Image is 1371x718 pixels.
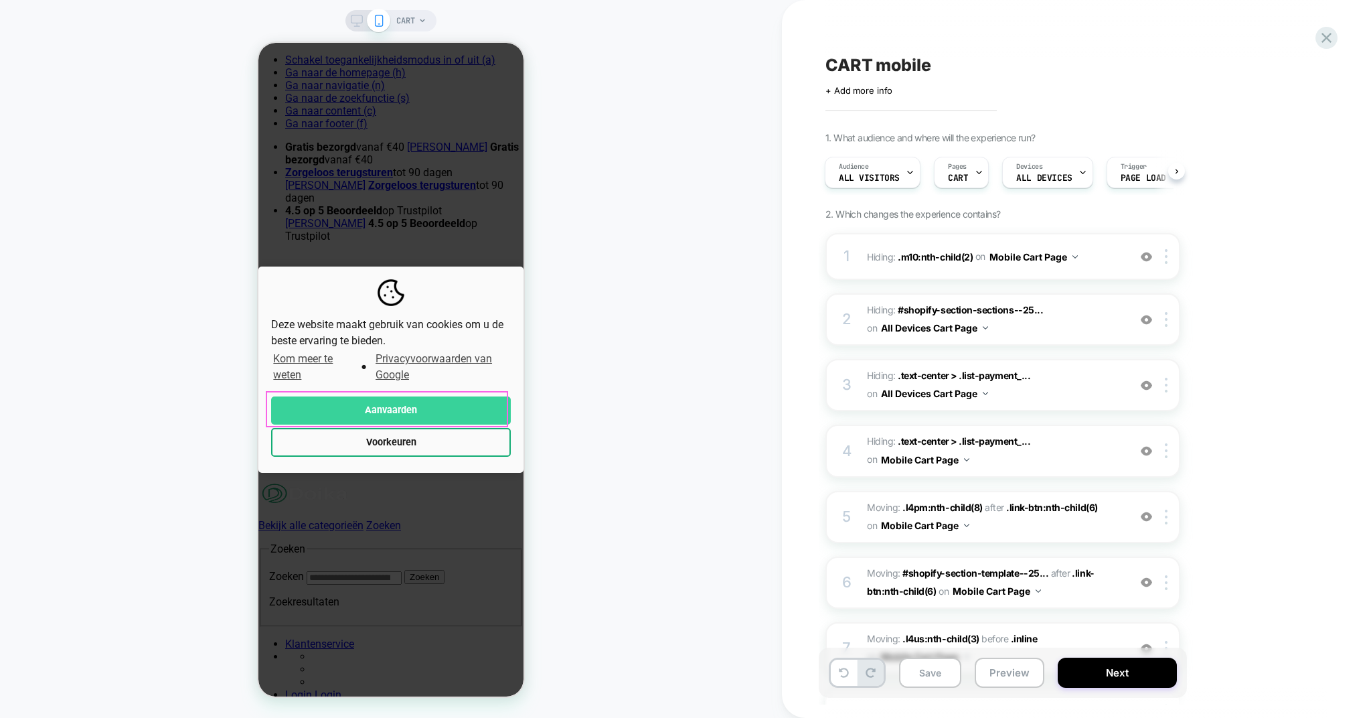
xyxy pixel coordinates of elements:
button: All Devices Cart Page [881,384,988,403]
span: ALL DEVICES [1016,173,1072,183]
span: on [867,451,877,468]
img: logo [119,236,146,263]
span: .l4us:nth-child(3) [902,633,979,644]
span: .link-btn:nth-child(6) [867,567,1095,597]
button: Next [1058,658,1177,688]
img: close [1165,249,1167,264]
span: Hiding : [867,433,1122,469]
a: Kom meer te weten [13,306,96,342]
span: Devices [1016,162,1042,171]
div: 6 [840,569,854,596]
span: on [975,248,985,265]
img: crossed eye [1141,577,1152,588]
button: Mobile Cart Page [953,581,1041,601]
a: Privacyvoorwaarden van Google [115,306,252,342]
span: Pages [948,162,967,171]
span: Audience [839,162,869,171]
span: on [867,385,877,402]
img: down arrow [1036,589,1041,593]
span: CART [948,173,968,183]
span: Moving: [867,499,1122,535]
span: CART mobile [825,55,931,75]
span: Moving: [867,630,1122,666]
span: before [981,633,1008,644]
img: crossed eye [1141,251,1152,263]
img: crossed eye [1141,511,1152,522]
span: after [985,502,1004,513]
span: ● [102,316,108,332]
button: Aanvaarden [13,354,252,382]
span: #shopify-section-sections--25... [898,304,1043,315]
img: down arrow [964,458,969,461]
span: Hiding : [867,367,1122,403]
span: CART [396,10,415,31]
span: on [867,517,877,534]
div: 3 [840,372,854,399]
img: close [1165,641,1167,656]
button: Preview [975,658,1044,688]
img: down arrow [964,524,969,527]
img: down arrow [1072,255,1078,259]
div: 4 [840,438,854,465]
span: .m10:nth-child(2) [898,250,973,262]
button: Save [899,658,961,688]
span: after [1051,567,1070,579]
button: Mobile Cart Page [989,247,1078,267]
span: .inline [1011,633,1038,644]
div: 2 [840,306,854,333]
span: on [867,319,877,336]
span: Trigger [1121,162,1147,171]
span: .text-center > .list-payment_... [898,435,1030,447]
span: 2. Which changes the experience contains? [825,208,1000,220]
img: crossed eye [1141,643,1152,654]
span: Deze website maakt gebruik van cookies om u de beste ervaring te bieden. [13,274,252,306]
span: .text-center > .list-payment_... [898,370,1030,381]
span: Moving: [867,565,1122,601]
img: down arrow [983,392,988,395]
span: + Add more info [825,85,892,96]
button: All Devices Cart Page [881,318,988,338]
button: Mobile Cart Page [881,450,969,470]
img: close [1165,510,1167,524]
img: close [1165,575,1167,590]
span: .link-btn:nth-child(6) [1006,502,1098,513]
img: close [1165,378,1167,392]
img: close [1165,312,1167,327]
img: crossed eye [1141,445,1152,457]
button: Voorkeuren [13,385,252,414]
span: #shopify-section-template--25... [902,567,1048,579]
img: crossed eye [1141,314,1152,326]
span: Hiding : [867,247,1122,267]
div: 5 [840,504,854,530]
div: 7 [840,635,854,662]
span: Page Load [1121,173,1166,183]
span: 1. What audience and where will the experience run? [825,132,1035,143]
span: Hiding : [867,301,1122,338]
div: 1 [840,243,854,270]
span: All Visitors [839,173,900,183]
button: Mobile Cart Page [881,516,969,535]
img: close [1165,443,1167,458]
span: on [939,583,949,599]
span: .l4pm:nth-child(8) [902,502,983,513]
img: crossed eye [1141,380,1152,391]
img: down arrow [983,326,988,330]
